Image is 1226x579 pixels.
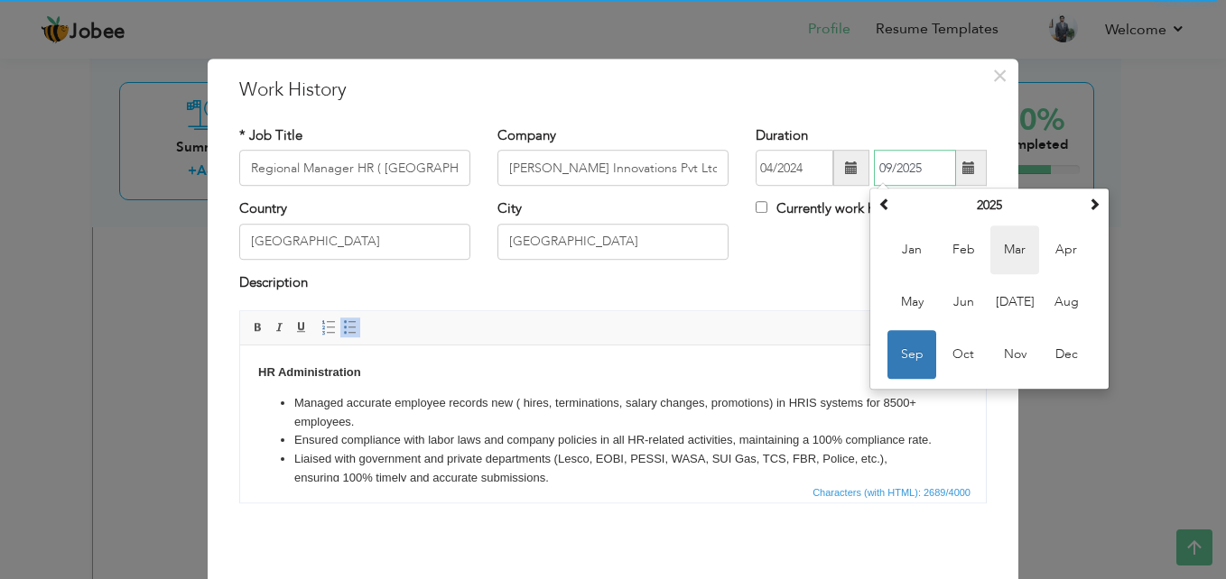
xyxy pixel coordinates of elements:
[809,484,976,501] div: Statistics
[1042,331,1091,380] span: Dec
[939,226,988,275] span: Feb
[497,200,522,219] label: City
[756,151,833,187] input: From
[248,317,268,337] a: Bold
[497,126,556,145] label: Company
[887,279,936,327] span: May
[939,331,988,380] span: Oct
[54,105,692,142] li: Liaised with government and private departments (Lesco, EOBI, PESSI, WASA, SUI Gas, TCS, FBR, Pol...
[990,331,1039,380] span: Nov
[292,317,311,337] a: Underline
[887,226,936,275] span: Jan
[1088,198,1101,211] span: Next Year
[340,317,360,337] a: Insert/Remove Bulleted List
[990,226,1039,275] span: Mar
[756,200,894,219] label: Currently work here
[270,317,290,337] a: Italic
[878,198,891,211] span: Previous Year
[240,345,986,481] iframe: Rich Text Editor, workEditor
[1042,226,1091,275] span: Apr
[239,200,287,219] label: Country
[887,331,936,380] span: Sep
[939,279,988,327] span: Jun
[756,202,767,214] input: Currently work here
[990,279,1039,327] span: [DATE]
[1042,279,1091,327] span: Aug
[756,126,808,145] label: Duration
[985,61,1014,90] button: Close
[809,484,974,501] span: Characters (with HTML): 2689/4000
[319,317,339,337] a: Insert/Remove Numbered List
[896,193,1083,220] th: Select Year
[239,273,308,292] label: Description
[239,126,302,145] label: * Job Title
[874,151,956,187] input: Present
[239,77,987,104] h3: Work History
[992,60,1008,92] span: ×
